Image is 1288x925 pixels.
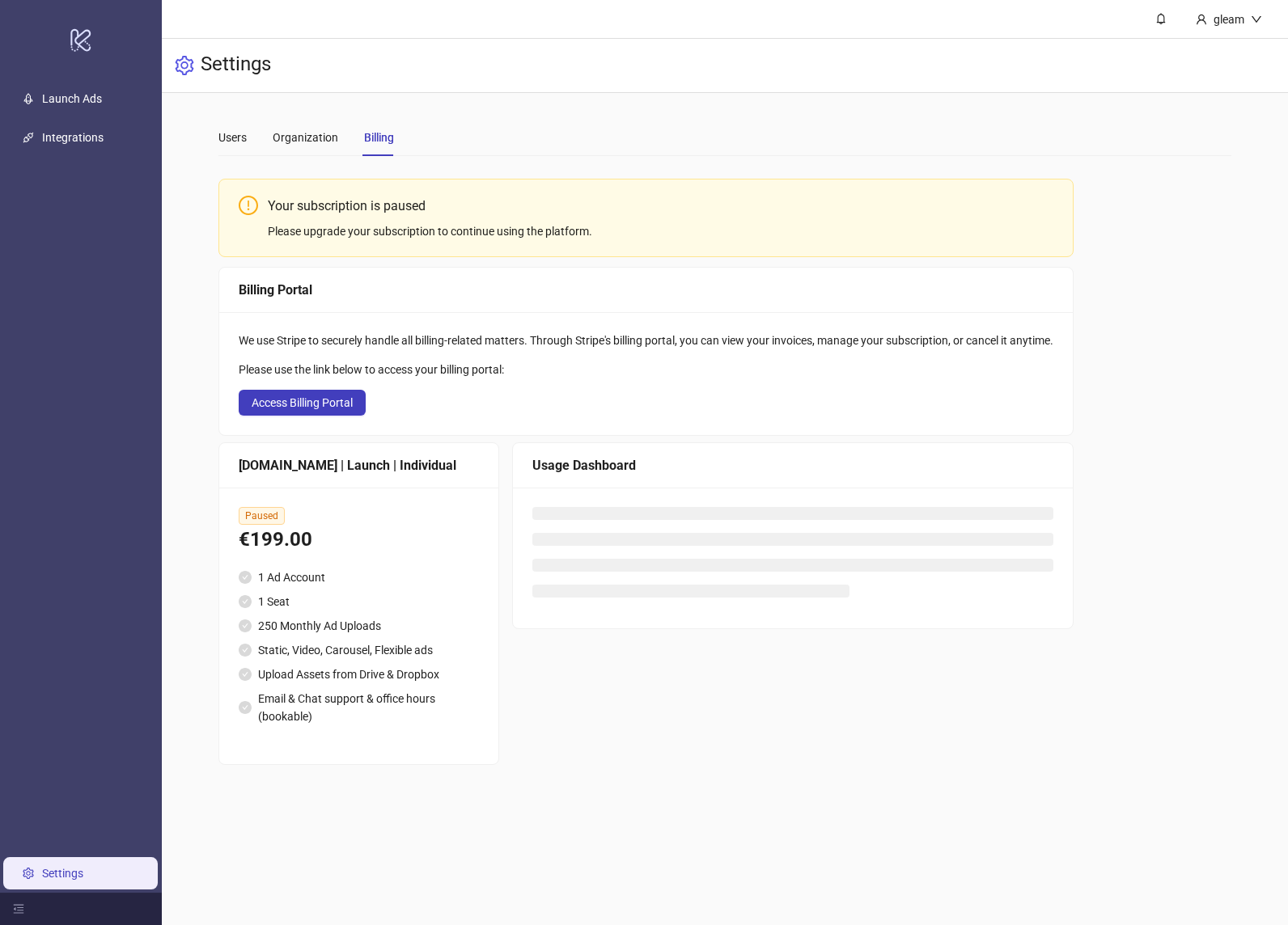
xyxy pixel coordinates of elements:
li: 1 Seat [239,593,479,610]
li: Upload Assets from Drive & Dropbox [239,665,479,683]
div: Your subscription is paused [268,196,1053,216]
span: down [1251,14,1262,25]
div: Organization [273,129,338,146]
div: Please upgrade your subscription to continue using the platform. [268,222,1053,240]
span: Paused [239,507,285,525]
span: check-circle [239,701,252,714]
div: Usage Dashboard [532,455,1053,475]
span: check-circle [239,595,252,608]
span: user [1196,14,1207,25]
div: €199.00 [239,525,479,555]
li: 250 Monthly Ad Uploads [239,617,479,635]
span: check-circle [239,668,252,681]
h3: Settings [201,52,271,79]
span: menu-fold [13,903,24,914]
div: [DOMAIN_NAME] | Launch | Individual [239,455,479,475]
li: Static, Video, Carousel, Flexible ads [239,641,479,659]
span: check-circle [239,644,252,657]
span: check-circle [239,571,252,584]
a: Integrations [42,132,104,145]
a: Launch Ads [42,93,102,106]
span: check-circle [239,619,252,632]
div: Billing [364,129,394,146]
div: We use Stripe to securely handle all billing-related matters. Through Stripe's billing portal, yo... [239,332,1053,349]
li: Email & Chat support & office hours (bookable) [239,690,479,725]
button: Access Billing Portal [239,390,366,416]
div: Users [218,129,247,146]
span: setting [175,56,194,75]
li: 1 Ad Account [239,568,479,586]
div: Billing Portal [239,280,1053,300]
span: Access Billing Portal [252,396,353,409]
span: exclamation-circle [239,196,258,215]
a: Settings [42,867,83,880]
div: gleam [1207,11,1251,28]
span: bell [1155,13,1167,24]
div: Please use the link below to access your billing portal: [239,361,1053,378]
